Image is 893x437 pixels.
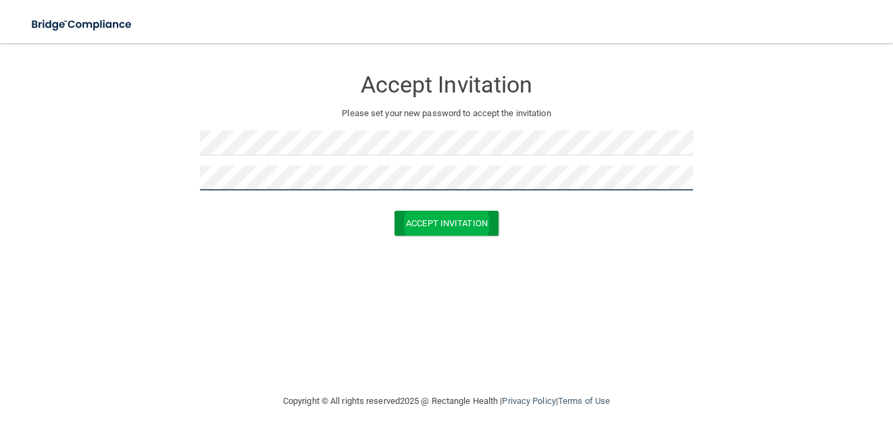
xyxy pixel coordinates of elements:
a: Privacy Policy [502,396,555,406]
button: Accept Invitation [394,211,499,236]
div: Copyright © All rights reserved 2025 @ Rectangle Health | | [200,380,693,423]
a: Terms of Use [558,396,610,406]
p: Please set your new password to accept the invitation [210,105,683,122]
img: bridge_compliance_login_screen.278c3ca4.svg [20,11,145,38]
iframe: Drift Widget Chat Controller [659,341,877,395]
h3: Accept Invitation [200,72,693,97]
